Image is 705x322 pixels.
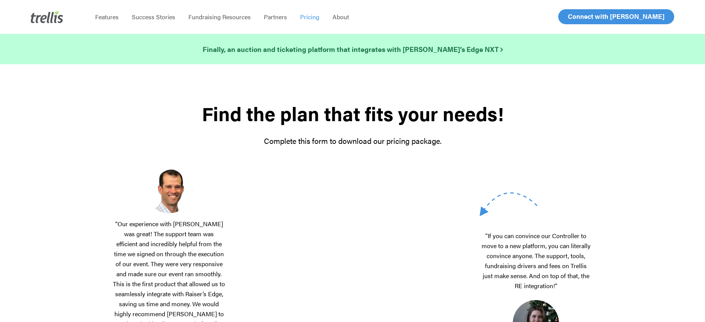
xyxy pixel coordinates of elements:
[113,135,592,146] p: Complete this form to download our pricing package.
[31,11,63,23] img: Trellis
[182,13,257,21] a: Fundraising Resources
[300,12,319,21] span: Pricing
[480,231,592,300] p: "If you can convince our Controller to move to a new platform, you can literally convince anyone....
[132,12,175,21] span: Success Stories
[146,167,192,213] img: Screenshot-2025-03-18-at-2.39.01%E2%80%AFPM.png
[326,13,356,21] a: About
[202,100,504,127] strong: Find the plan that fits your needs!
[264,12,287,21] span: Partners
[125,13,182,21] a: Success Stories
[568,12,665,21] span: Connect with [PERSON_NAME]
[332,12,349,21] span: About
[89,13,125,21] a: Features
[188,12,251,21] span: Fundraising Resources
[95,12,119,21] span: Features
[294,13,326,21] a: Pricing
[203,44,503,55] a: Finally, an auction and ticketing platform that integrates with [PERSON_NAME]’s Edge NXT
[558,9,674,24] a: Connect with [PERSON_NAME]
[257,13,294,21] a: Partners
[203,44,503,54] strong: Finally, an auction and ticketing platform that integrates with [PERSON_NAME]’s Edge NXT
